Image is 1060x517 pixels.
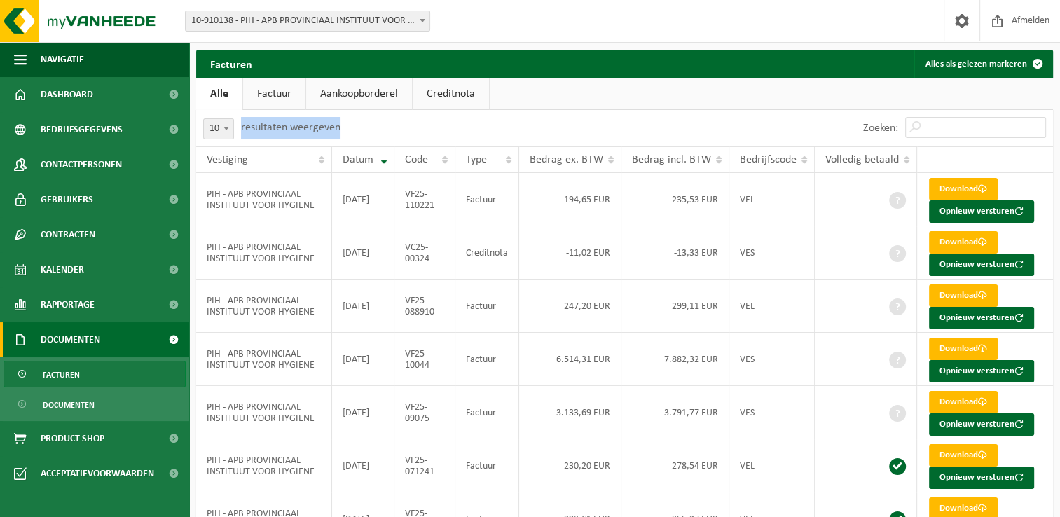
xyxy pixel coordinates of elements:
[306,78,412,110] a: Aankoopborderel
[825,154,899,165] span: Volledig betaald
[243,78,305,110] a: Factuur
[621,280,729,333] td: 299,11 EUR
[394,226,455,280] td: VC25-00324
[729,173,815,226] td: VEL
[41,421,104,456] span: Product Shop
[196,78,242,110] a: Alle
[455,333,519,386] td: Factuur
[394,333,455,386] td: VF25-10044
[41,252,84,287] span: Kalender
[185,11,430,32] span: 10-910138 - PIH - APB PROVINCIAAL INSTITUUT VOOR HYGIENE - ANTWERPEN
[4,361,186,387] a: Facturen
[519,226,621,280] td: -11,02 EUR
[343,154,373,165] span: Datum
[332,173,394,226] td: [DATE]
[394,386,455,439] td: VF25-09075
[519,280,621,333] td: 247,20 EUR
[621,439,729,492] td: 278,54 EUR
[729,333,815,386] td: VES
[241,122,340,133] label: resultaten weergeven
[332,333,394,386] td: [DATE]
[394,280,455,333] td: VF25-088910
[203,118,234,139] span: 10
[41,112,123,147] span: Bedrijfsgegevens
[929,254,1034,276] button: Opnieuw versturen
[519,439,621,492] td: 230,20 EUR
[929,413,1034,436] button: Opnieuw versturen
[740,154,797,165] span: Bedrijfscode
[196,50,266,77] h2: Facturen
[43,392,95,418] span: Documenten
[530,154,603,165] span: Bedrag ex. BTW
[519,386,621,439] td: 3.133,69 EUR
[455,386,519,439] td: Factuur
[207,154,248,165] span: Vestiging
[929,467,1034,489] button: Opnieuw versturen
[466,154,487,165] span: Type
[863,123,898,134] label: Zoeken:
[41,42,84,77] span: Navigatie
[929,284,998,307] a: Download
[632,154,711,165] span: Bedrag incl. BTW
[332,386,394,439] td: [DATE]
[196,386,332,439] td: PIH - APB PROVINCIAAL INSTITUUT VOOR HYGIENE
[929,200,1034,223] button: Opnieuw versturen
[621,333,729,386] td: 7.882,32 EUR
[332,280,394,333] td: [DATE]
[621,226,729,280] td: -13,33 EUR
[455,439,519,492] td: Factuur
[186,11,429,31] span: 10-910138 - PIH - APB PROVINCIAAL INSTITUUT VOOR HYGIENE - ANTWERPEN
[41,217,95,252] span: Contracten
[929,231,998,254] a: Download
[621,386,729,439] td: 3.791,77 EUR
[332,226,394,280] td: [DATE]
[929,444,998,467] a: Download
[413,78,489,110] a: Creditnota
[519,333,621,386] td: 6.514,31 EUR
[729,226,815,280] td: VES
[621,173,729,226] td: 235,53 EUR
[455,226,519,280] td: Creditnota
[729,439,815,492] td: VEL
[929,360,1034,382] button: Opnieuw versturen
[196,226,332,280] td: PIH - APB PROVINCIAAL INSTITUUT VOOR HYGIENE
[4,391,186,418] a: Documenten
[519,173,621,226] td: 194,65 EUR
[196,439,332,492] td: PIH - APB PROVINCIAAL INSTITUUT VOOR HYGIENE
[914,50,1052,78] button: Alles als gelezen markeren
[929,391,998,413] a: Download
[929,307,1034,329] button: Opnieuw versturen
[929,178,998,200] a: Download
[41,182,93,217] span: Gebruikers
[41,77,93,112] span: Dashboard
[394,439,455,492] td: VF25-071241
[196,333,332,386] td: PIH - APB PROVINCIAAL INSTITUUT VOOR HYGIENE
[455,173,519,226] td: Factuur
[405,154,428,165] span: Code
[929,338,998,360] a: Download
[729,386,815,439] td: VES
[455,280,519,333] td: Factuur
[204,119,233,139] span: 10
[332,439,394,492] td: [DATE]
[41,456,154,491] span: Acceptatievoorwaarden
[729,280,815,333] td: VEL
[196,280,332,333] td: PIH - APB PROVINCIAAL INSTITUUT VOOR HYGIENE
[43,361,80,388] span: Facturen
[41,322,100,357] span: Documenten
[196,173,332,226] td: PIH - APB PROVINCIAAL INSTITUUT VOOR HYGIENE
[394,173,455,226] td: VF25-110221
[41,287,95,322] span: Rapportage
[41,147,122,182] span: Contactpersonen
